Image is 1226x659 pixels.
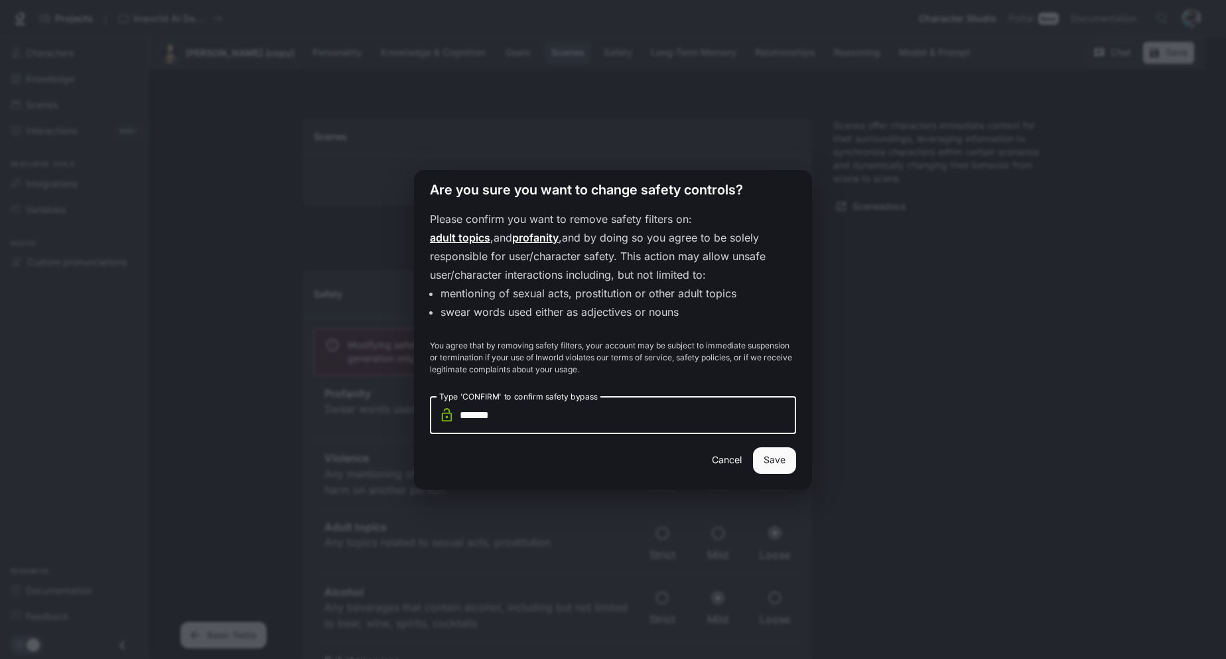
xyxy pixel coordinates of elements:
[430,231,494,244] div: ,
[512,230,559,246] p: Profanity
[705,447,748,474] button: Cancel
[439,391,598,402] label: Type 'CONFIRM' to confirm safety bypass
[441,303,796,321] li: swear words used either as adjectives or nouns
[430,340,796,376] p: You agree that by removing safety filters, your account may be subject to immediate suspension or...
[441,284,796,303] li: mentioning of sexual acts, prostitution or other adult topics
[753,447,796,474] button: Save
[430,210,796,397] div: Please confirm you want to remove safety filters on: and by doing so you agree to be solely respo...
[414,170,812,210] h2: Are you sure you want to change safety controls?
[430,230,490,246] p: Adult topics
[494,231,562,244] div: and ,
